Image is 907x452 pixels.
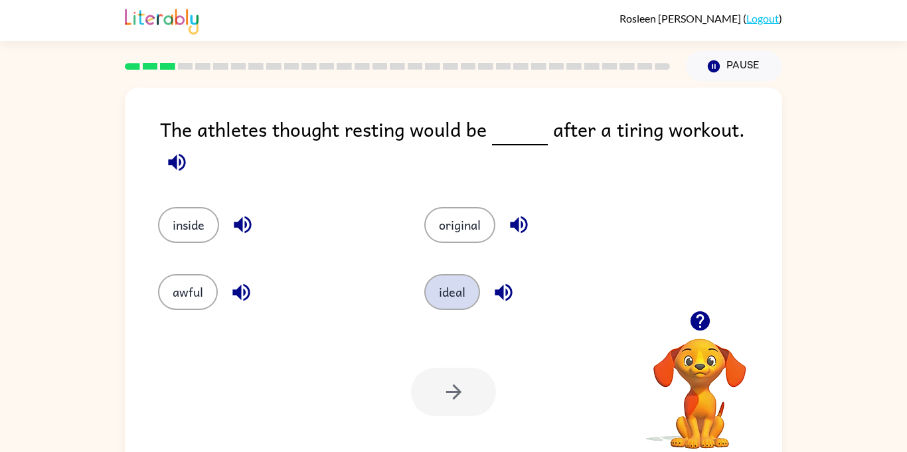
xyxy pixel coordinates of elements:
a: Logout [746,12,779,25]
button: awful [158,274,218,310]
button: Pause [686,51,782,82]
div: The athletes thought resting would be after a tiring workout. [160,114,782,181]
div: ( ) [619,12,782,25]
button: original [424,207,495,243]
button: inside [158,207,219,243]
img: Literably [125,5,199,35]
span: Rosleen [PERSON_NAME] [619,12,743,25]
button: ideal [424,274,480,310]
video: Your browser must support playing .mp4 files to use Literably. Please try using another browser. [633,318,766,451]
